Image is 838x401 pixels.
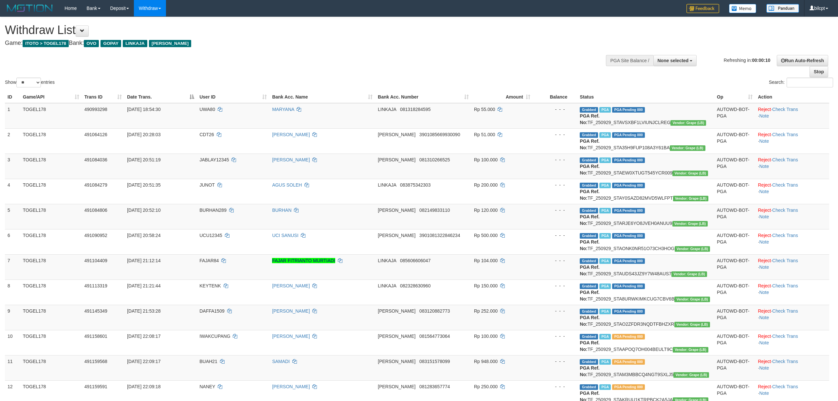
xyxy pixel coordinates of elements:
span: 491159568 [84,359,107,364]
span: Marked by bilcs1 [599,359,611,365]
span: [DATE] 18:54:30 [127,107,160,112]
a: [PERSON_NAME] [272,334,310,339]
td: · · [755,229,829,254]
button: None selected [653,55,697,66]
span: [DATE] 20:28:03 [127,132,160,137]
th: Balance [533,91,577,103]
td: 11 [5,355,20,380]
a: [PERSON_NAME] [272,283,310,288]
th: Status [577,91,714,103]
th: Bank Acc. Name: activate to sort column ascending [269,91,375,103]
span: Grabbed [580,309,598,314]
td: · · [755,355,829,380]
div: - - - [536,333,574,339]
b: PGA Ref. No: [580,264,599,276]
span: 491159591 [84,384,107,389]
span: Rp 100.000 [474,334,498,339]
a: Run Auto-Refresh [777,55,828,66]
td: TOGEL178 [20,154,82,179]
span: Copy 083151578099 to clipboard [419,359,450,364]
span: JUNOT [199,182,214,188]
a: Check Trans [772,384,798,389]
span: PGA Pending [612,157,645,163]
span: DAFFA1509 [199,308,224,314]
td: TF_250929_STAONK0NR51O73CH3HOG [577,229,714,254]
span: 491090952 [84,233,107,238]
span: Marked by bilcs1 [599,384,611,390]
a: Note [759,239,769,245]
label: Search: [769,78,833,87]
span: Rp 200.000 [474,182,498,188]
img: panduan.png [766,4,799,13]
span: Marked by bilcs1 [599,157,611,163]
th: Game/API: activate to sort column ascending [20,91,82,103]
td: · · [755,330,829,355]
td: 9 [5,305,20,330]
a: Check Trans [772,132,798,137]
span: NANEY [199,384,215,389]
span: [PERSON_NAME] [378,233,415,238]
td: · · [755,305,829,330]
a: Note [759,290,769,295]
span: KEYTENK [199,283,221,288]
span: Grabbed [580,157,598,163]
span: [DATE] 21:12:14 [127,258,160,263]
a: BURHAN [272,208,291,213]
select: Showentries [16,78,41,87]
a: Note [759,391,769,396]
span: Vendor URL: https://dashboard.q2checkout.com/secure [671,271,707,277]
td: TF_250929_STA35H9FUP108A3Y61BA [577,128,714,154]
span: [DATE] 20:58:24 [127,233,160,238]
b: PGA Ref. No: [580,290,599,301]
td: · · [755,280,829,305]
a: Check Trans [772,258,798,263]
span: 490993298 [84,107,107,112]
a: AGUS SOLEH [272,182,302,188]
span: Grabbed [580,283,598,289]
span: Marked by bilcs1 [599,309,611,314]
a: Check Trans [772,208,798,213]
div: - - - [536,182,574,188]
span: 491104409 [84,258,107,263]
span: GOPAY [100,40,121,47]
td: TOGEL178 [20,305,82,330]
span: FAJAR84 [199,258,219,263]
strong: 00:00:10 [752,57,770,63]
span: Grabbed [580,208,598,213]
a: Note [759,340,769,345]
a: Check Trans [772,308,798,314]
td: TF_250929_STAAPOQ7OH004BEULT9C [577,330,714,355]
a: Check Trans [772,182,798,188]
td: 5 [5,204,20,229]
td: 2 [5,128,20,154]
a: Reject [758,334,771,339]
span: Rp 104.000 [474,258,498,263]
td: AUTOWD-BOT-PGA [714,254,755,280]
span: Marked by bilcs1 [599,132,611,138]
span: LINKAJA [378,258,396,263]
span: Marked by bilcs1 [599,283,611,289]
img: Button%20Memo.svg [729,4,756,13]
div: - - - [536,131,574,138]
td: 1 [5,103,20,129]
td: · · [755,254,829,280]
td: AUTOWD-BOT-PGA [714,330,755,355]
td: TF_250929_STARJE6YO8JVEH0ANUU9 [577,204,714,229]
a: UCI SANUSI [272,233,298,238]
span: LINKAJA [378,283,396,288]
img: MOTION_logo.png [5,3,55,13]
td: · · [755,179,829,204]
a: Note [759,138,769,144]
input: Search: [787,78,833,87]
td: AUTOWD-BOT-PGA [714,179,755,204]
td: · · [755,103,829,129]
span: Marked by bilcs1 [599,334,611,339]
span: Vendor URL: https://dashboard.q2checkout.com/secure [672,171,708,176]
h1: Withdraw List [5,24,552,37]
b: PGA Ref. No: [580,138,599,150]
span: Copy 081310266525 to clipboard [419,157,450,162]
span: JABLAY12345 [199,157,229,162]
div: - - - [536,207,574,213]
span: [DATE] 22:09:18 [127,384,160,389]
div: - - - [536,383,574,390]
